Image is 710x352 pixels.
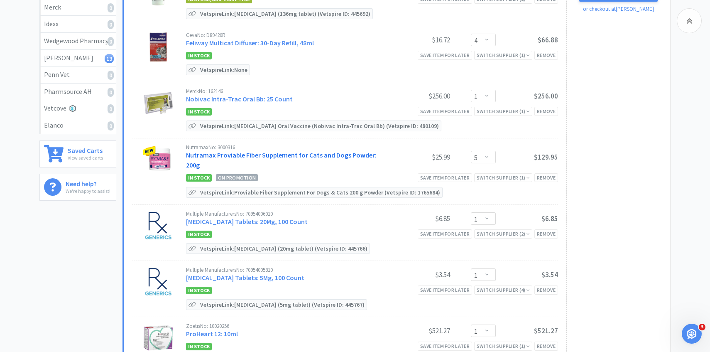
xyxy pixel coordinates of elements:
[186,89,388,94] div: Merck No: 162146
[40,16,116,33] a: Idexx0
[186,330,238,338] a: ProHeart 12: 10ml
[477,342,530,350] div: Switch Supplier ( 1 )
[477,230,530,238] div: Switch Supplier ( 2 )
[418,229,472,238] div: Save item for later
[534,51,558,59] div: Remove
[534,229,558,238] div: Remove
[186,32,388,38] div: Ceva No: D89420R
[477,174,530,182] div: Switch Supplier ( 1 )
[198,9,372,19] p: Vetspire Link: [MEDICAL_DATA] (136mg tablet) (Vetspire ID: 445692)
[198,187,442,197] p: Vetspire Link: Proviable Fiber Supplement For Dogs & Cats 200 g Powder (Vetspire ID: 1765684)
[40,66,116,84] a: Penn Vet0
[40,33,116,50] a: Wedgewood Pharmacy0
[388,91,450,101] div: $256.00
[44,120,112,131] div: Elanco
[108,121,114,130] i: 0
[40,117,116,134] a: Elanco0
[534,286,558,294] div: Remove
[538,35,558,44] span: $66.88
[198,300,367,310] p: Vetspire Link: [MEDICAL_DATA] (5mg tablet) (Vetspire ID: 445767)
[108,37,114,46] i: 0
[388,270,450,280] div: $3.54
[186,287,212,294] span: In Stock
[418,342,472,350] div: Save item for later
[144,32,173,62] img: bd11b3a849cc43468e0f7ea7449bdf8d_166213.jpeg
[44,86,112,97] div: Pharmsource AH
[477,286,530,294] div: Switch Supplier ( 4 )
[198,65,250,75] p: Vetspire Link: None
[534,107,558,116] div: Remove
[44,2,112,13] div: Merck
[418,173,472,182] div: Save item for later
[699,324,705,330] span: 3
[541,270,558,279] span: $3.54
[144,211,173,240] img: 954acf22e46c4d05bdf38809686d2a64_369350.jpeg
[534,342,558,350] div: Remove
[477,107,530,115] div: Switch Supplier ( 1 )
[40,84,116,101] a: Pharmsource AH0
[186,267,388,273] div: Multiple Manufacturers No: 70954005810
[108,3,114,12] i: 0
[198,244,370,254] p: Vetspire Link: [MEDICAL_DATA] (20mg tablet) (Vetspire ID: 445766)
[388,152,450,162] div: $25.99
[44,19,112,30] div: Idexx
[198,121,441,131] p: Vetspire Link: [MEDICAL_DATA] Oral Vaccine (Nobivac Intra-Trac Oral Bb) (Vetspire ID: 480109)
[186,95,293,103] a: Nobivac Intra-Trac Oral Bb: 25 Count
[186,323,388,329] div: Zoetis No: 10020256
[105,54,114,63] i: 13
[534,153,558,162] span: $129.95
[186,52,212,59] span: In Stock
[418,107,472,116] div: Save item for later
[186,211,388,217] div: Multiple Manufacturers No: 70954006010
[388,214,450,224] div: $6.85
[534,173,558,182] div: Remove
[216,174,258,181] span: On Promotion
[44,36,112,47] div: Wedgewood Pharmacy
[66,187,110,195] p: We're happy to assist!
[108,71,114,80] i: 0
[186,217,308,226] a: [MEDICAL_DATA] Tablets: 20Mg, 100 Count
[388,35,450,45] div: $16.72
[583,5,654,12] a: or checkout at [PERSON_NAME]
[40,50,116,67] a: [PERSON_NAME]13
[186,151,377,169] a: Nutramax Proviable Fiber Supplement for Cats and Dogs Powder: 200g
[388,326,450,336] div: $521.27
[108,88,114,97] i: 0
[44,69,112,80] div: Penn Vet
[534,326,558,335] span: $521.27
[68,154,103,162] p: View saved carts
[144,89,173,118] img: 546339fe7ed54e46a40f0b031cb47062_203508.jpeg
[418,286,472,294] div: Save item for later
[108,104,114,113] i: 0
[44,103,112,114] div: Vetcove
[186,174,212,182] span: In Stock
[186,108,212,116] span: In Stock
[186,145,388,150] div: Nutramax No: 3000316
[108,20,114,29] i: 0
[186,273,304,282] a: [MEDICAL_DATA] Tablets: 5Mg, 100 Count
[418,51,472,59] div: Save item for later
[142,145,174,174] img: 4e81d99bb952405f8e8743888fe2b922.png
[186,231,212,238] span: In Stock
[66,178,110,187] h6: Need help?
[68,145,103,154] h6: Saved Carts
[144,267,173,296] img: e9c3f0ebbe8a4784bfeef76aa4106b31_369346.jpeg
[541,214,558,223] span: $6.85
[186,343,212,350] span: In Stock
[682,324,702,344] iframe: Intercom live chat
[186,39,314,47] a: Feliway Multicat Diffuser: 30-Day Refill, 48ml
[534,91,558,101] span: $256.00
[477,51,530,59] div: Switch Supplier ( 1 )
[44,53,112,64] div: [PERSON_NAME]
[39,140,116,167] a: Saved CartsView saved carts
[40,100,116,117] a: Vetcove0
